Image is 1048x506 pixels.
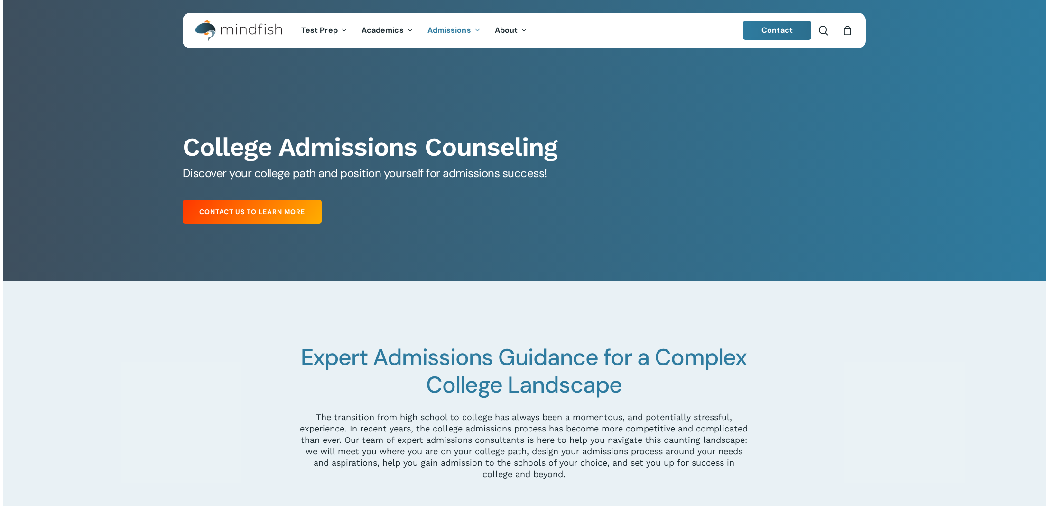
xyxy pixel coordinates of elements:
span: The transition from high school to college has always been a momentous, and potentially stressful... [300,412,748,479]
a: Cart [843,25,853,36]
a: Contact Us to Learn More [183,200,322,224]
b: College Admissions Counseling [183,132,557,162]
span: Discover your college path and position yourself for admissions success! [183,166,547,180]
a: Test Prep [294,27,354,35]
span: Admissions [427,25,471,35]
nav: Main Menu [294,13,534,48]
a: Academics [354,27,420,35]
span: Expert Admissions Guidance for a Complex College Landscape [301,342,747,400]
header: Main Menu [183,13,866,48]
span: About [495,25,518,35]
a: Admissions [420,27,488,35]
a: Contact [743,21,811,40]
span: Academics [362,25,404,35]
a: About [488,27,535,35]
span: Test Prep [301,25,338,35]
span: Contact [761,25,793,35]
span: Contact Us to Learn More [199,207,305,216]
